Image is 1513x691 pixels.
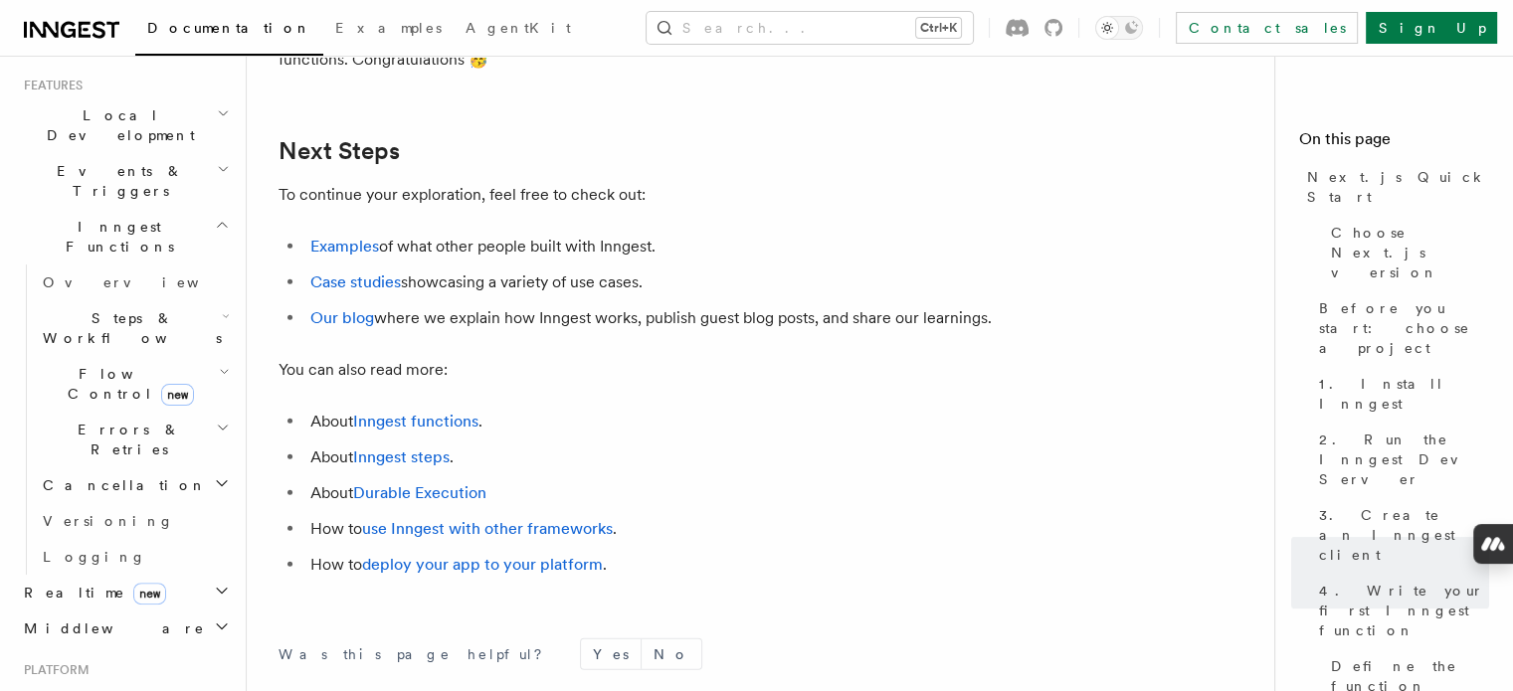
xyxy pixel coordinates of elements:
[304,233,1074,260] li: of what other people built with Inngest.
[35,364,219,404] span: Flow Control
[1176,12,1358,44] a: Contact sales
[16,583,166,603] span: Realtime
[304,304,1074,332] li: where we explain how Inngest works, publish guest blog posts, and share our learnings.
[16,618,205,638] span: Middleware
[16,217,215,257] span: Inngest Functions
[304,551,1074,579] li: How to .
[43,549,146,565] span: Logging
[362,555,603,574] a: deploy your app to your platform
[1319,505,1489,565] span: 3. Create an Inngest client
[353,483,486,502] a: Durable Execution
[133,583,166,605] span: new
[1319,581,1489,640] span: 4. Write your first Inngest function
[147,20,311,36] span: Documentation
[310,308,374,327] a: Our blog
[1311,290,1489,366] a: Before you start: choose a project
[304,479,1074,507] li: About
[362,519,613,538] a: use Inngest with other frameworks
[1299,127,1489,159] h4: On this page
[35,475,207,495] span: Cancellation
[581,639,641,669] button: Yes
[1299,159,1489,215] a: Next.js Quick Start
[16,209,234,264] button: Inngest Functions
[1331,223,1489,282] span: Choose Next.js version
[310,237,379,256] a: Examples
[304,515,1074,543] li: How to .
[279,137,400,165] a: Next Steps
[454,6,583,54] a: AgentKit
[1311,422,1489,497] a: 2. Run the Inngest Dev Server
[1319,298,1489,358] span: Before you start: choose a project
[16,264,234,575] div: Inngest Functions
[35,308,222,348] span: Steps & Workflows
[279,356,1074,384] p: You can also read more:
[916,18,961,38] kbd: Ctrl+K
[1311,497,1489,573] a: 3. Create an Inngest client
[310,272,401,291] a: Case studies
[1311,366,1489,422] a: 1. Install Inngest
[35,503,234,539] a: Versioning
[16,662,90,678] span: Platform
[279,644,556,664] p: Was this page helpful?
[1307,167,1489,207] span: Next.js Quick Start
[16,575,234,610] button: Realtimenew
[16,153,234,209] button: Events & Triggers
[35,539,234,575] a: Logging
[135,6,323,56] a: Documentation
[304,443,1074,471] li: About .
[1366,12,1497,44] a: Sign Up
[1095,16,1143,40] button: Toggle dark mode
[647,12,973,44] button: Search...Ctrl+K
[43,513,174,529] span: Versioning
[16,105,217,145] span: Local Development
[304,268,1074,296] li: showcasing a variety of use cases.
[16,610,234,646] button: Middleware
[16,78,83,93] span: Features
[16,161,217,201] span: Events & Triggers
[353,412,478,431] a: Inngest functions
[16,97,234,153] button: Local Development
[35,467,234,503] button: Cancellation
[353,447,450,466] a: Inngest steps
[35,356,234,412] button: Flow Controlnew
[1323,215,1489,290] a: Choose Next.js version
[1319,374,1489,414] span: 1. Install Inngest
[642,639,701,669] button: No
[1311,573,1489,648] a: 4. Write your first Inngest function
[43,274,248,290] span: Overview
[35,420,216,459] span: Errors & Retries
[304,408,1074,435] li: About .
[335,20,442,36] span: Examples
[35,300,234,356] button: Steps & Workflows
[466,20,571,36] span: AgentKit
[323,6,454,54] a: Examples
[279,181,1074,209] p: To continue your exploration, feel free to check out:
[161,384,194,406] span: new
[35,412,234,467] button: Errors & Retries
[35,264,234,300] a: Overview
[1319,430,1489,489] span: 2. Run the Inngest Dev Server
